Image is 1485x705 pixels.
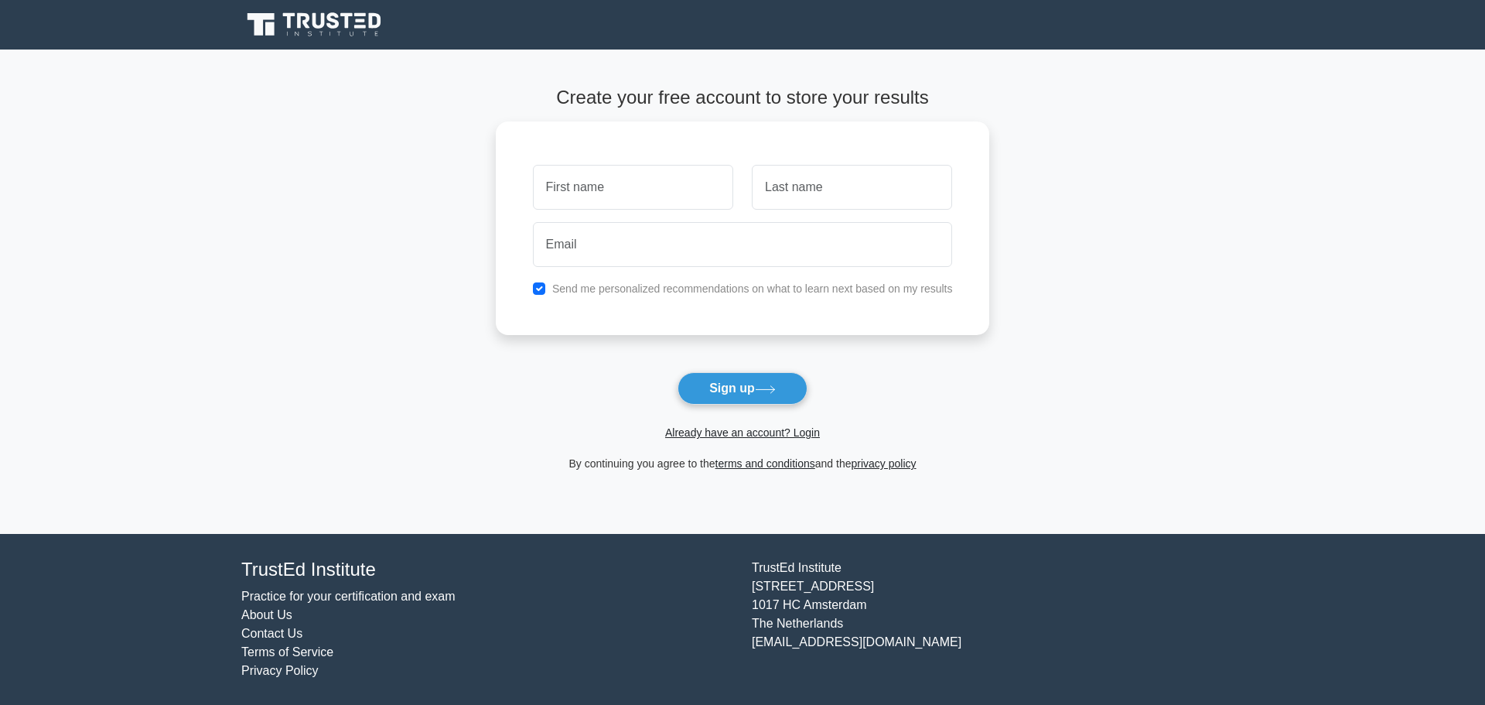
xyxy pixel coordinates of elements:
a: Already have an account? Login [665,426,820,439]
a: terms and conditions [715,457,815,470]
input: First name [533,165,733,210]
a: Terms of Service [241,645,333,659]
div: TrustEd Institute [STREET_ADDRESS] 1017 HC Amsterdam The Netherlands [EMAIL_ADDRESS][DOMAIN_NAME] [742,559,1253,680]
div: By continuing you agree to the and the [486,454,999,473]
a: privacy policy [852,457,917,470]
a: Privacy Policy [241,664,319,677]
input: Email [533,222,953,267]
h4: TrustEd Institute [241,559,733,581]
input: Last name [752,165,952,210]
a: Contact Us [241,627,302,640]
button: Sign up [678,372,807,405]
a: Practice for your certification and exam [241,590,456,603]
a: About Us [241,608,292,621]
label: Send me personalized recommendations on what to learn next based on my results [552,282,953,295]
h4: Create your free account to store your results [496,87,990,109]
